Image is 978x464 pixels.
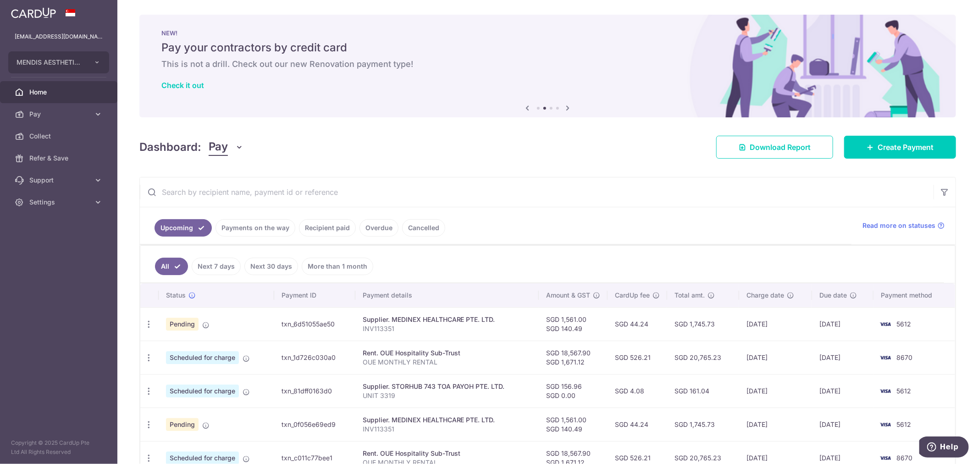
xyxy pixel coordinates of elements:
button: Pay [209,138,244,156]
a: Upcoming [155,219,212,237]
span: 8670 [896,454,912,462]
span: 5612 [896,420,911,428]
a: Create Payment [844,136,956,159]
td: SGD 526.21 [608,341,667,374]
img: Bank Card [876,352,895,363]
a: Recipient paid [299,219,356,237]
span: Amount & GST [546,291,590,300]
a: More than 1 month [302,258,373,275]
p: INV113351 [363,324,532,333]
p: INV113351 [363,425,532,434]
span: Collect [29,132,90,141]
th: Payment details [355,283,539,307]
div: Supplier. MEDINEX HEALTHCARE PTE. LTD. [363,415,532,425]
span: Create Payment [878,142,934,153]
td: [DATE] [739,408,812,441]
a: Payments on the way [215,219,295,237]
span: Due date [819,291,847,300]
span: 5612 [896,320,911,328]
img: Bank Card [876,453,895,464]
td: SGD 20,765.23 [667,341,739,374]
span: Read more on statuses [862,221,935,230]
span: Support [29,176,90,185]
div: Rent. OUE Hospitality Sub-Trust [363,449,532,458]
td: [DATE] [739,374,812,408]
td: txn_0f056e69ed9 [274,408,355,441]
td: [DATE] [739,341,812,374]
h4: Dashboard: [139,139,201,155]
input: Search by recipient name, payment id or reference [140,177,934,207]
button: MENDIS AESTHETICS PTE. LTD. [8,51,109,73]
a: Download Report [716,136,833,159]
span: 8670 [896,354,912,361]
span: Pay [29,110,90,119]
span: Home [29,88,90,97]
a: All [155,258,188,275]
td: txn_1d726c030a0 [274,341,355,374]
div: Supplier. STORHUB 743 TOA PAYOH PTE. LTD. [363,382,532,391]
span: Scheduled for charge [166,385,239,398]
span: Charge date [746,291,784,300]
td: SGD 44.24 [608,307,667,341]
span: Pending [166,418,199,431]
a: Overdue [359,219,398,237]
td: txn_81dff0163d0 [274,374,355,408]
p: NEW! [161,29,934,37]
p: OUE MONTHLY RENTAL [363,358,532,367]
td: [DATE] [812,374,873,408]
div: Supplier. MEDINEX HEALTHCARE PTE. LTD. [363,315,532,324]
td: SGD 18,567.90 SGD 1,671.12 [539,341,608,374]
td: SGD 1,745.73 [667,408,739,441]
p: UNIT 3319 [363,391,532,400]
td: SGD 1,745.73 [667,307,739,341]
span: Download Report [750,142,811,153]
a: Cancelled [402,219,445,237]
span: 5612 [896,387,911,395]
span: Pay [209,138,228,156]
td: [DATE] [739,307,812,341]
td: [DATE] [812,307,873,341]
span: Refer & Save [29,154,90,163]
td: SGD 156.96 SGD 0.00 [539,374,608,408]
td: [DATE] [812,341,873,374]
span: Scheduled for charge [166,351,239,364]
img: Renovation banner [139,15,956,117]
span: Total amt. [674,291,705,300]
span: MENDIS AESTHETICS PTE. LTD. [17,58,84,67]
img: Bank Card [876,319,895,330]
span: Pending [166,318,199,331]
td: SGD 44.24 [608,408,667,441]
td: SGD 4.08 [608,374,667,408]
span: Status [166,291,186,300]
img: Bank Card [876,419,895,430]
span: CardUp fee [615,291,650,300]
td: [DATE] [812,408,873,441]
td: txn_6d51055ae50 [274,307,355,341]
iframe: Opens a widget where you can find more information [919,436,969,459]
th: Payment method [873,283,955,307]
a: Check it out [161,81,204,90]
div: Rent. OUE Hospitality Sub-Trust [363,348,532,358]
img: Bank Card [876,386,895,397]
span: Settings [29,198,90,207]
a: Next 7 days [192,258,241,275]
a: Next 30 days [244,258,298,275]
h6: This is not a drill. Check out our new Renovation payment type! [161,59,934,70]
td: SGD 1,561.00 SGD 140.49 [539,408,608,441]
h5: Pay your contractors by credit card [161,40,934,55]
th: Payment ID [274,283,355,307]
td: SGD 1,561.00 SGD 140.49 [539,307,608,341]
p: [EMAIL_ADDRESS][DOMAIN_NAME] [15,32,103,41]
img: CardUp [11,7,56,18]
a: Read more on statuses [862,221,945,230]
td: SGD 161.04 [667,374,739,408]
